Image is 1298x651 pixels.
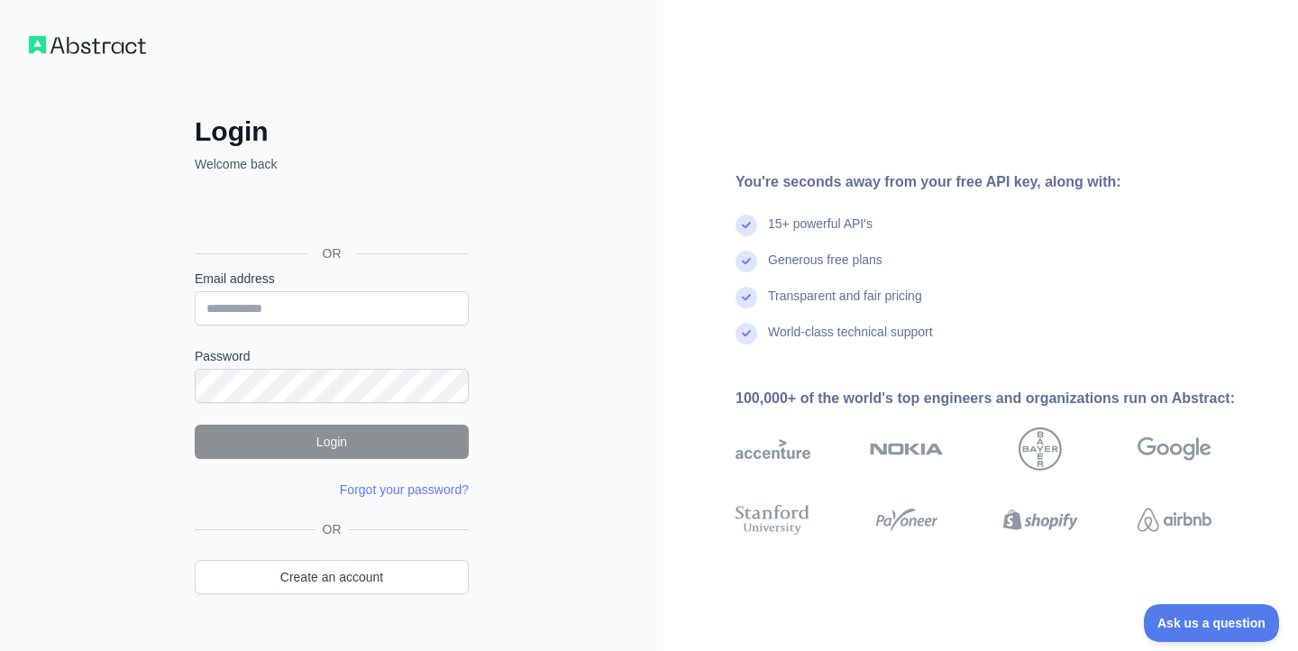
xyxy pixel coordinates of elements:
p: Welcome back [195,155,469,173]
button: Login [195,425,469,459]
img: check mark [736,323,757,344]
div: Generous free plans [768,251,882,287]
div: Transparent and fair pricing [768,287,922,323]
img: shopify [1003,501,1078,538]
a: Forgot your password? [340,482,469,497]
img: payoneer [870,501,945,538]
img: accenture [736,427,810,471]
img: bayer [1019,427,1062,471]
a: Create an account [195,560,469,594]
label: Password [195,347,469,365]
h2: Login [195,115,469,148]
span: OR [315,520,349,538]
img: google [1138,427,1212,471]
img: check mark [736,287,757,308]
iframe: Toggle Customer Support [1144,604,1280,642]
label: Email address [195,270,469,288]
img: check mark [736,251,757,272]
span: OR [308,244,356,262]
div: 100,000+ of the world's top engineers and organizations run on Abstract: [736,388,1269,409]
img: Workflow [29,36,146,54]
div: You're seconds away from your free API key, along with: [736,171,1269,193]
div: World-class technical support [768,323,933,359]
img: nokia [870,427,945,471]
iframe: To enrich screen reader interactions, please activate Accessibility in Grammarly extension settings [186,193,474,233]
div: 15+ powerful API's [768,215,873,251]
img: stanford university [736,501,810,538]
img: airbnb [1138,501,1212,538]
img: check mark [736,215,757,236]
